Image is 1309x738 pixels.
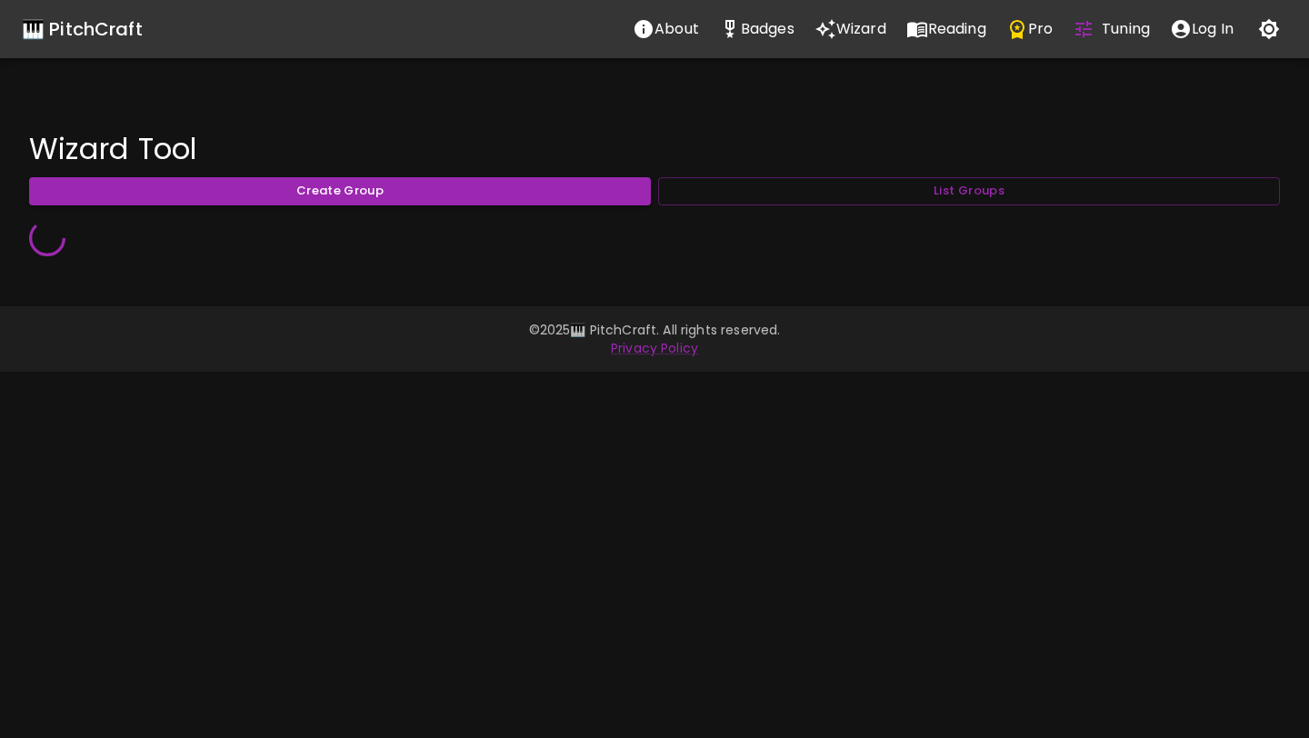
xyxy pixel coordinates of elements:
[1160,11,1244,47] button: account of current user
[709,11,804,47] button: Stats
[928,18,986,40] p: Reading
[996,11,1063,47] button: Pro
[1028,18,1053,40] p: Pro
[131,321,1178,339] p: © 2025 🎹 PitchCraft. All rights reserved.
[741,18,794,40] p: Badges
[804,11,896,47] button: Wizard
[896,11,996,47] button: Reading
[1102,18,1150,40] p: Tuning
[1063,11,1160,47] button: Tuning Quiz
[29,177,651,205] button: Create Group
[29,131,1280,167] h4: Wizard Tool
[1192,18,1234,40] p: Log In
[658,177,1280,205] button: List Groups
[654,18,699,40] p: About
[836,18,886,40] p: Wizard
[611,339,698,357] a: Privacy Policy
[623,11,709,47] button: About
[22,15,143,44] a: 🎹 PitchCraft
